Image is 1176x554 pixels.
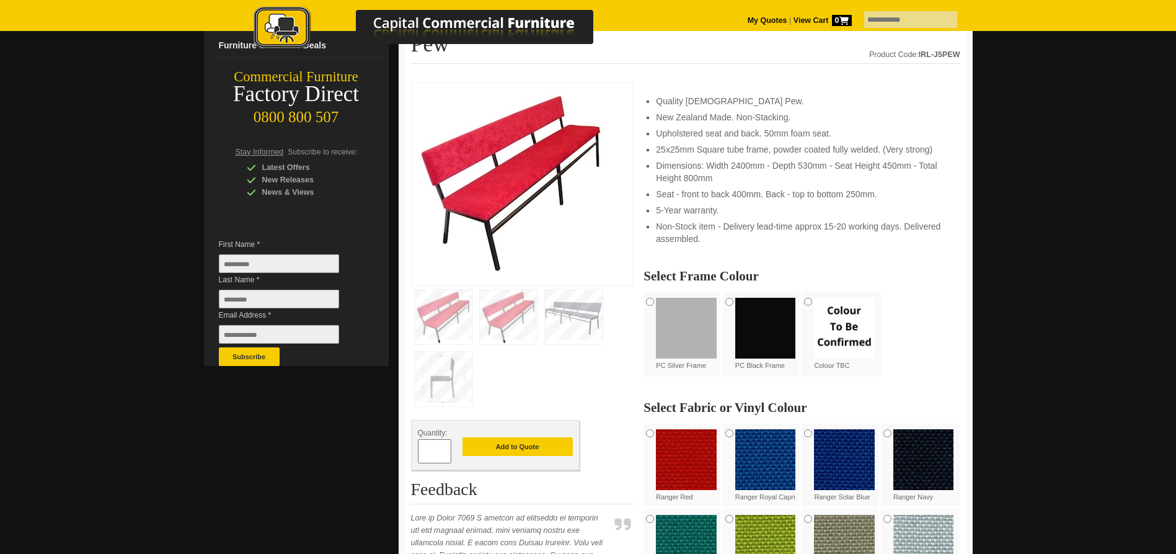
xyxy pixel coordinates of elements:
[814,298,875,370] label: Colour TBC
[814,298,875,359] img: Colour TBC
[236,148,284,156] span: Stay Informed
[656,204,947,217] li: 5-Year warranty.
[656,159,947,184] li: Dimensions: Width 2400mm - Depth 530mm - Seat Height 450mm - Total Height 800mm
[219,6,653,51] img: Capital Commercial Furniture Logo
[656,429,717,490] img: Ranger Red
[247,186,365,199] div: News & Views
[656,143,947,156] li: 25x25mm Square tube frame, powder coated fully welded. (Very strong)
[643,270,960,282] h2: Select Frame Colour
[656,298,717,370] label: PC Silver Frame
[247,161,365,174] div: Latest Offers
[869,48,960,61] div: Product Code:
[462,437,573,456] button: Add to Quote
[204,102,389,126] div: 0800 800 507
[411,480,634,504] h2: Feedback
[643,401,960,414] h2: Select Fabric or Vinyl Colour
[814,429,875,502] label: Ranger Solar Blue
[288,148,357,156] span: Subscribe to receive:
[735,429,796,502] label: Ranger Royal Capri
[204,68,389,86] div: Commercial Furniture
[214,33,389,58] a: Furniture Clearance Deals
[656,220,947,245] li: Non-Stock item - Delivery lead-time approx 15-20 working days. Delivered assembled.
[735,298,796,370] label: PC Black Frame
[418,429,448,437] span: Quantity:
[219,309,358,321] span: Email Address *
[411,9,960,64] h1: [PERSON_NAME] 5 Seater [DEMOGRAPHIC_DATA] Pew
[893,429,954,490] img: Ranger Navy
[219,238,358,251] span: First Name *
[204,86,389,103] div: Factory Direct
[219,290,339,308] input: Last Name *
[794,16,852,25] strong: View Cart
[735,429,796,490] img: Ranger Royal Capri
[656,127,947,140] li: Upholstered seat and back. 50mm foam seat.
[919,50,960,59] strong: IRL-J5PEW
[814,429,875,490] img: Ranger Solar Blue
[656,298,717,359] img: PC Silver Frame
[748,16,787,25] a: My Quotes
[247,174,365,186] div: New Releases
[791,16,851,25] a: View Cart0
[219,254,339,273] input: First Name *
[893,429,954,502] label: Ranger Navy
[735,298,796,359] img: PC Black Frame
[656,111,947,123] li: New Zealand Made. Non-Stacking.
[832,15,852,26] span: 0
[418,89,604,275] img: James 5 Seater Church Pew
[219,274,358,286] span: Last Name *
[656,95,947,107] li: Quality [DEMOGRAPHIC_DATA] Pew.
[219,6,653,55] a: Capital Commercial Furniture Logo
[656,188,947,200] li: Seat - front to back 400mm. Back - top to bottom 250mm.
[656,429,717,502] label: Ranger Red
[219,325,339,344] input: Email Address *
[219,347,280,366] button: Subscribe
